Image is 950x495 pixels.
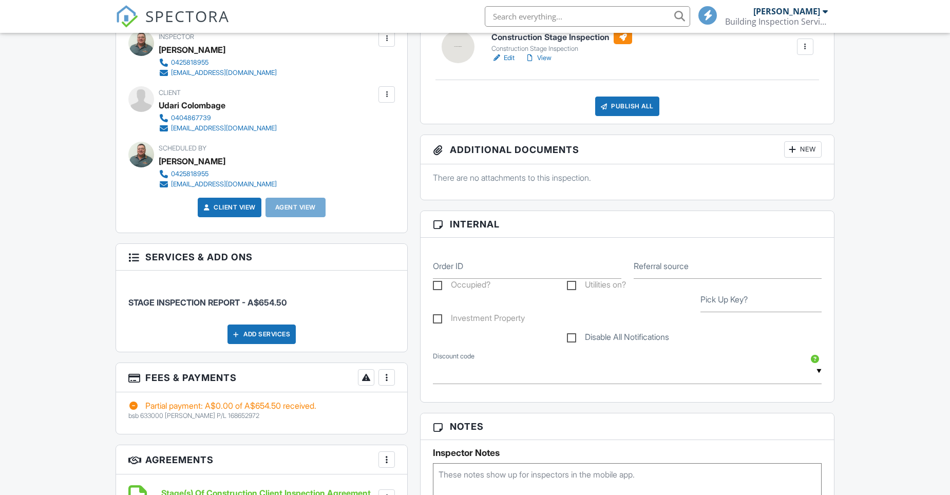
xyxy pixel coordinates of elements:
[491,53,515,63] a: Edit
[421,135,834,164] h3: Additional Documents
[634,260,689,272] label: Referral source
[421,211,834,238] h3: Internal
[421,413,834,440] h3: Notes
[491,31,632,53] a: Construction Stage Inspection Construction Stage Inspection
[700,294,748,305] label: Pick Up Key?
[159,58,277,68] a: 0425818955
[128,297,287,308] span: STAGE INSPECTION REPORT - A$654.50
[171,170,208,178] div: 0425818955
[433,352,474,361] label: Discount code
[159,68,277,78] a: [EMAIL_ADDRESS][DOMAIN_NAME]
[128,278,395,316] li: Service: STAGE INSPECTION REPORT
[171,69,277,77] div: [EMAIL_ADDRESS][DOMAIN_NAME]
[753,6,820,16] div: [PERSON_NAME]
[433,260,463,272] label: Order ID
[145,5,230,27] span: SPECTORA
[116,244,407,271] h3: Services & Add ons
[491,31,632,44] h6: Construction Stage Inspection
[159,144,206,152] span: Scheduled By
[433,280,490,293] label: Occupied?
[700,287,822,312] input: Pick Up Key?
[128,412,395,420] p: bsb 633000 [PERSON_NAME] P/L 168652972
[159,113,277,123] a: 0404867739
[201,202,256,213] a: Client View
[116,14,230,35] a: SPECTORA
[433,313,525,326] label: Investment Property
[159,98,225,113] div: Udari Colombage
[171,180,277,188] div: [EMAIL_ADDRESS][DOMAIN_NAME]
[159,179,277,189] a: [EMAIL_ADDRESS][DOMAIN_NAME]
[116,5,138,28] img: The Best Home Inspection Software - Spectora
[159,169,277,179] a: 0425818955
[725,16,828,27] div: Building Inspection Services
[227,325,296,344] div: Add Services
[159,154,225,169] div: [PERSON_NAME]
[433,448,822,458] h5: Inspector Notes
[567,332,669,345] label: Disable All Notifications
[159,89,181,97] span: Client
[485,6,690,27] input: Search everything...
[171,114,211,122] div: 0404867739
[116,363,407,392] h3: Fees & Payments
[433,172,822,183] p: There are no attachments to this inspection.
[159,42,225,58] div: [PERSON_NAME]
[595,97,659,116] div: Publish All
[567,280,626,293] label: Utilities on?
[525,53,552,63] a: View
[159,123,277,134] a: [EMAIL_ADDRESS][DOMAIN_NAME]
[116,445,407,474] h3: Agreements
[784,141,822,158] div: New
[171,124,277,132] div: [EMAIL_ADDRESS][DOMAIN_NAME]
[128,400,395,411] div: Partial payment: A$0.00 of A$654.50 received.
[491,45,632,53] div: Construction Stage Inspection
[171,59,208,67] div: 0425818955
